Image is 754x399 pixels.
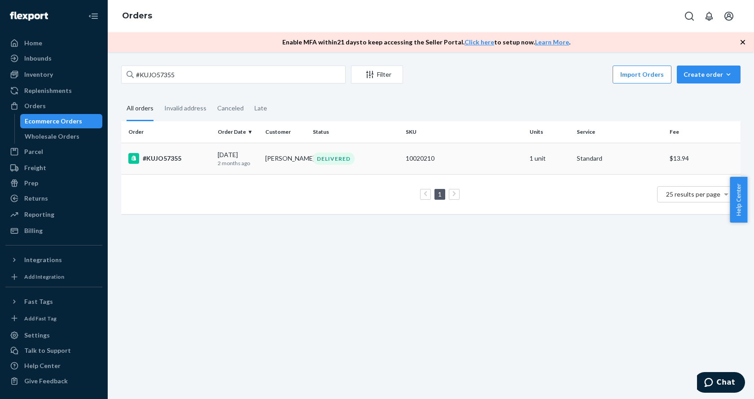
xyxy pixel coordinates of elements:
button: Create order [677,66,741,83]
div: Reporting [24,210,54,219]
th: Order [121,121,214,143]
button: Open notifications [700,7,718,25]
th: Order Date [214,121,262,143]
div: Customer [265,128,306,136]
th: Fee [666,121,741,143]
p: Standard [577,154,662,163]
div: Talk to Support [24,346,71,355]
p: Enable MFA within 21 days to keep accessing the Seller Portal. to setup now. . [282,38,570,47]
button: Filter [351,66,403,83]
div: 10020210 [406,154,522,163]
a: Ecommerce Orders [20,114,103,128]
div: Help Center [24,361,61,370]
button: Open account menu [720,7,738,25]
div: DELIVERED [313,153,355,165]
a: Orders [122,11,152,21]
div: Wholesale Orders [25,132,79,141]
button: Import Orders [613,66,671,83]
th: Service [573,121,666,143]
div: Prep [24,179,38,188]
div: Give Feedback [24,377,68,386]
a: Orders [5,99,102,113]
button: Help Center [730,177,747,223]
span: 25 results per page [666,190,720,198]
div: Returns [24,194,48,203]
a: Page 1 is your current page [436,190,443,198]
div: Billing [24,226,43,235]
div: Settings [24,331,50,340]
div: Replenishments [24,86,72,95]
div: Home [24,39,42,48]
input: Search orders [121,66,346,83]
div: Inventory [24,70,53,79]
div: Late [254,96,267,120]
td: $13.94 [666,143,741,174]
td: 1 unit [526,143,574,174]
th: Status [309,121,402,143]
div: [DATE] [218,150,258,167]
a: Home [5,36,102,50]
button: Fast Tags [5,294,102,309]
ol: breadcrumbs [115,3,159,29]
div: Freight [24,163,46,172]
a: Freight [5,161,102,175]
div: Fast Tags [24,297,53,306]
div: Ecommerce Orders [25,117,82,126]
a: Wholesale Orders [20,129,103,144]
a: Click here [465,38,494,46]
button: Integrations [5,253,102,267]
a: Add Integration [5,271,102,283]
a: Replenishments [5,83,102,98]
a: Settings [5,328,102,342]
a: Add Fast Tag [5,312,102,325]
button: Talk to Support [5,343,102,358]
button: Give Feedback [5,374,102,388]
a: Inventory [5,67,102,82]
th: SKU [402,121,526,143]
a: Help Center [5,359,102,373]
img: Flexport logo [10,12,48,21]
div: Integrations [24,255,62,264]
a: Prep [5,176,102,190]
div: Add Integration [24,273,64,281]
div: Canceled [217,96,244,120]
div: #KUJO57355 [128,153,210,164]
div: Inbounds [24,54,52,63]
button: Open Search Box [680,7,698,25]
a: Returns [5,191,102,206]
div: Filter [351,70,403,79]
p: 2 months ago [218,159,258,167]
div: All orders [127,96,153,121]
button: Close Navigation [84,7,102,25]
iframe: Opens a widget where you can chat to one of our agents [697,372,745,395]
div: Create order [684,70,734,79]
a: Inbounds [5,51,102,66]
div: Invalid address [164,96,206,120]
div: Add Fast Tag [24,315,57,322]
a: Reporting [5,207,102,222]
td: [PERSON_NAME] [262,143,309,174]
div: Parcel [24,147,43,156]
div: Orders [24,101,46,110]
a: Learn More [535,38,569,46]
a: Billing [5,224,102,238]
th: Units [526,121,574,143]
a: Parcel [5,145,102,159]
